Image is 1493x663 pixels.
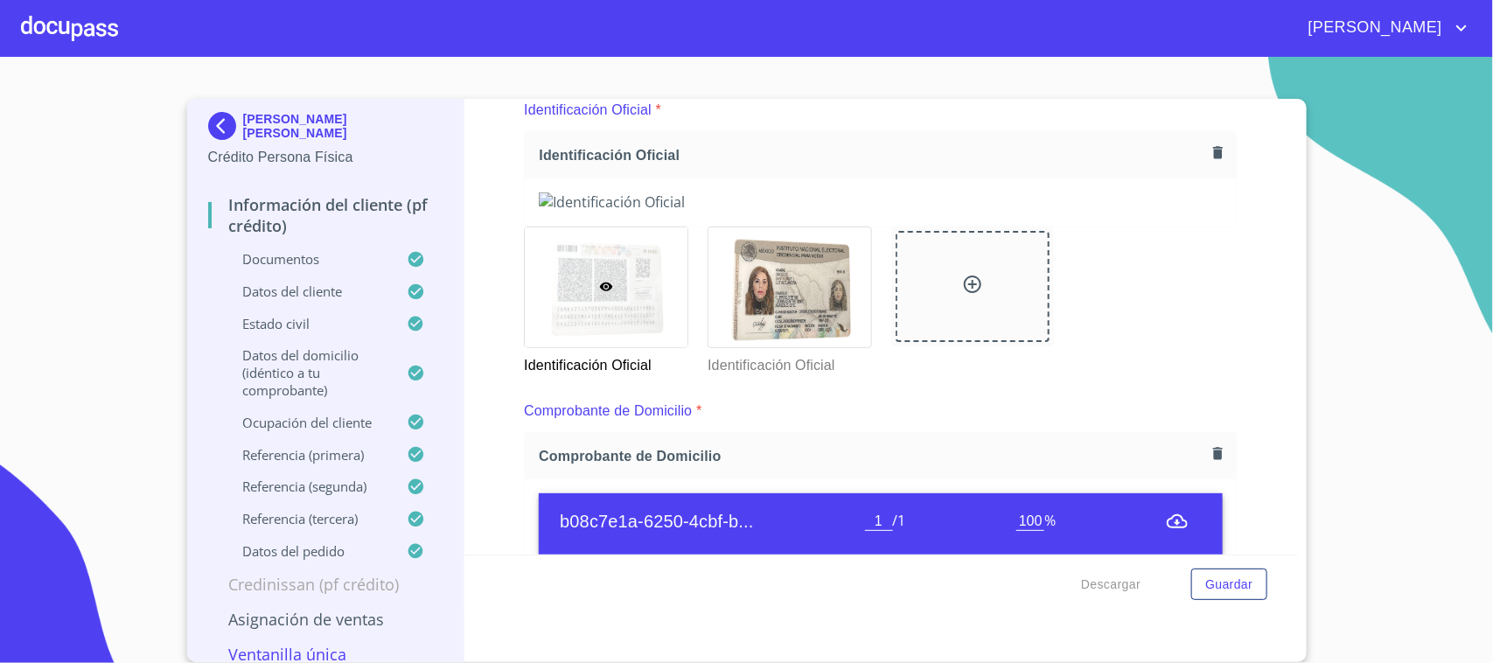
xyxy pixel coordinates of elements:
p: Identificación Oficial [524,100,652,121]
p: Identificación Oficial [524,348,687,376]
img: Identificación Oficial [539,192,1223,212]
p: Documentos [208,250,408,268]
p: Credinissan (PF crédito) [208,574,443,595]
p: Referencia (segunda) [208,478,408,495]
h6: b08c7e1a-6250-4cbf-b... [560,507,864,535]
p: Referencia (tercera) [208,510,408,527]
p: Referencia (primera) [208,446,408,464]
p: Datos del cliente [208,283,408,300]
button: Descargar [1074,569,1148,601]
p: Datos del domicilio (idéntico a tu comprobante) [208,346,408,399]
p: Identificación Oficial [708,348,870,376]
span: Descargar [1081,574,1141,596]
img: Identificación Oficial [708,227,871,347]
img: Docupass spot blue [208,112,243,140]
span: Identificación Oficial [539,146,1206,164]
p: [PERSON_NAME] [PERSON_NAME] [243,112,443,140]
p: Estado Civil [208,315,408,332]
p: Crédito Persona Física [208,147,443,168]
div: [PERSON_NAME] [PERSON_NAME] [208,112,443,147]
span: Guardar [1205,574,1252,596]
button: Guardar [1191,569,1266,601]
span: % [1044,511,1056,530]
p: Información del cliente (PF crédito) [208,194,443,236]
span: [PERSON_NAME] [1295,14,1451,42]
button: menu [1167,511,1188,532]
p: Datos del pedido [208,542,408,560]
p: Asignación de Ventas [208,609,443,630]
button: account of current user [1295,14,1472,42]
span: / 1 [893,511,906,530]
span: Comprobante de Domicilio [539,447,1206,465]
p: Comprobante de Domicilio [524,401,692,422]
p: Ocupación del Cliente [208,414,408,431]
